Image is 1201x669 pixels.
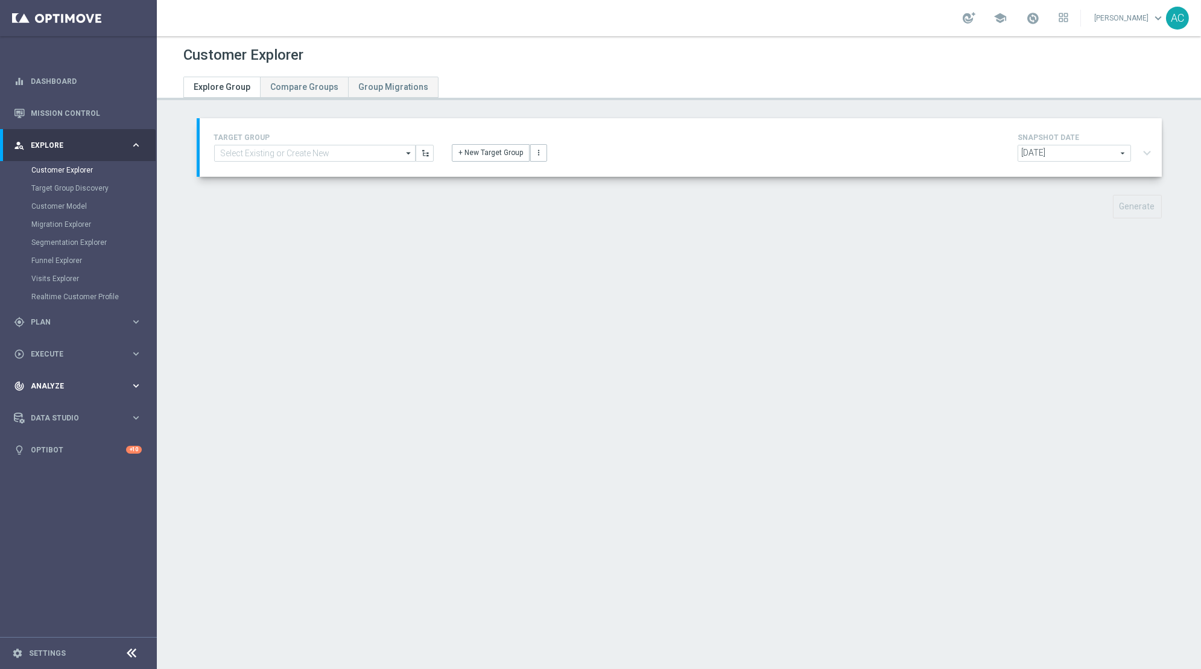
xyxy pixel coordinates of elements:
[31,414,130,422] span: Data Studio
[214,130,1147,165] div: TARGET GROUP arrow_drop_down + New Target Group more_vert SNAPSHOT DATE arrow_drop_down expand_more
[31,270,156,288] div: Visits Explorer
[31,183,125,193] a: Target Group Discovery
[14,140,130,151] div: Explore
[1093,9,1166,27] a: [PERSON_NAME]keyboard_arrow_down
[13,349,142,359] button: play_circle_outline Execute keyboard_arrow_right
[993,11,1007,25] span: school
[31,215,156,233] div: Migration Explorer
[31,165,125,175] a: Customer Explorer
[31,161,156,179] div: Customer Explorer
[14,65,142,97] div: Dashboard
[1166,7,1189,30] div: AC
[31,288,156,306] div: Realtime Customer Profile
[130,380,142,392] i: keyboard_arrow_right
[31,179,156,197] div: Target Group Discovery
[1018,133,1156,142] h4: SNAPSHOT DATE
[13,413,142,423] button: Data Studio keyboard_arrow_right
[14,381,25,392] i: track_changes
[13,77,142,86] button: equalizer Dashboard
[13,317,142,327] button: gps_fixed Plan keyboard_arrow_right
[31,233,156,252] div: Segmentation Explorer
[31,197,156,215] div: Customer Model
[214,133,434,142] h4: TARGET GROUP
[14,445,25,455] i: lightbulb
[13,445,142,455] button: lightbulb Optibot +10
[12,648,23,659] i: settings
[452,144,530,161] button: + New Target Group
[183,46,303,64] h1: Customer Explorer
[14,413,130,423] div: Data Studio
[14,140,25,151] i: person_search
[130,412,142,423] i: keyboard_arrow_right
[31,252,156,270] div: Funnel Explorer
[14,317,25,328] i: gps_fixed
[13,141,142,150] button: person_search Explore keyboard_arrow_right
[1113,195,1162,218] button: Generate
[31,350,130,358] span: Execute
[31,142,130,149] span: Explore
[31,65,142,97] a: Dashboard
[31,319,130,326] span: Plan
[14,349,130,360] div: Execute
[183,77,439,98] ul: Tabs
[130,348,142,360] i: keyboard_arrow_right
[214,145,416,162] input: Select Existing or Create New
[13,381,142,391] button: track_changes Analyze keyboard_arrow_right
[270,82,338,92] span: Compare Groups
[31,201,125,211] a: Customer Model
[13,109,142,118] button: Mission Control
[31,292,125,302] a: Realtime Customer Profile
[31,97,142,129] a: Mission Control
[194,82,250,92] span: Explore Group
[14,97,142,129] div: Mission Control
[14,434,142,466] div: Optibot
[31,256,125,265] a: Funnel Explorer
[358,82,428,92] span: Group Migrations
[534,148,543,157] i: more_vert
[530,144,547,161] button: more_vert
[31,238,125,247] a: Segmentation Explorer
[31,274,125,284] a: Visits Explorer
[14,317,130,328] div: Plan
[29,650,66,657] a: Settings
[130,139,142,151] i: keyboard_arrow_right
[31,434,126,466] a: Optibot
[14,381,130,392] div: Analyze
[14,349,25,360] i: play_circle_outline
[403,145,415,161] i: arrow_drop_down
[14,76,25,87] i: equalizer
[1152,11,1165,25] span: keyboard_arrow_down
[130,316,142,328] i: keyboard_arrow_right
[126,446,142,454] div: +10
[31,382,130,390] span: Analyze
[31,220,125,229] a: Migration Explorer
